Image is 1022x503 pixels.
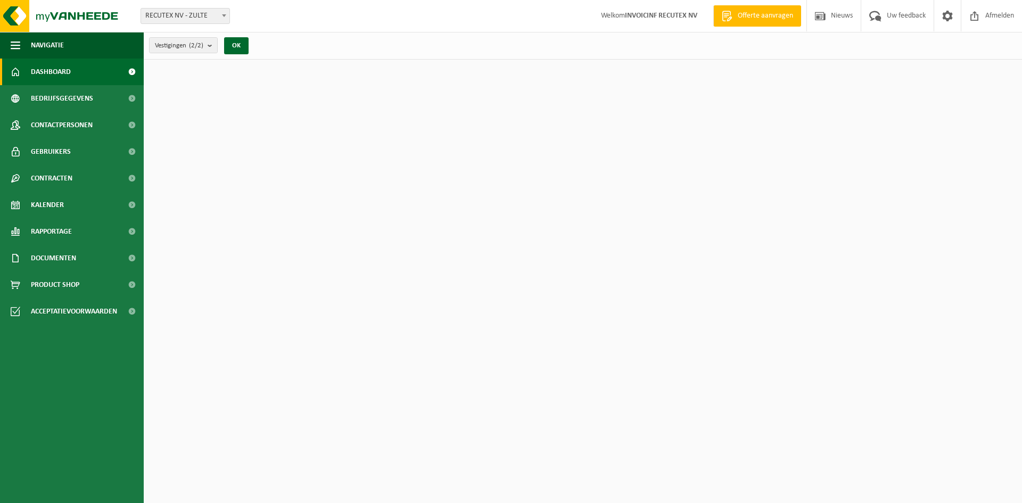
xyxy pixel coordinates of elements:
span: Contactpersonen [31,112,93,138]
span: Bedrijfsgegevens [31,85,93,112]
span: Kalender [31,192,64,218]
span: Dashboard [31,59,71,85]
span: Documenten [31,245,76,271]
span: Contracten [31,165,72,192]
span: Navigatie [31,32,64,59]
span: Product Shop [31,271,79,298]
button: OK [224,37,249,54]
a: Offerte aanvragen [713,5,801,27]
button: Vestigingen(2/2) [149,37,218,53]
span: RECUTEX NV - ZULTE [141,9,229,23]
strong: INVOICINF RECUTEX NV [625,12,697,20]
count: (2/2) [189,42,203,49]
span: Vestigingen [155,38,203,54]
span: RECUTEX NV - ZULTE [141,8,230,24]
span: Rapportage [31,218,72,245]
span: Gebruikers [31,138,71,165]
span: Offerte aanvragen [735,11,796,21]
span: Acceptatievoorwaarden [31,298,117,325]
